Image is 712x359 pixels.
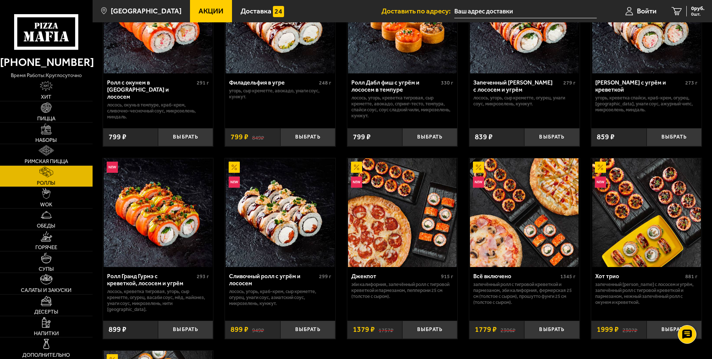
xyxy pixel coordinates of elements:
button: Выбрать [280,321,335,339]
span: 839 ₽ [475,133,493,141]
span: Войти [637,7,657,15]
p: лосось, угорь, Сыр креметте, огурец, унаги соус, микрозелень, кунжут. [473,95,576,107]
a: НовинкаРолл Гранд Гурмэ с креветкой, лососем и угрём [103,158,213,267]
span: Доставить по адресу: [381,7,454,15]
span: Пицца [37,116,55,121]
div: Ролл Гранд Гурмэ с креветкой, лососем и угрём [107,273,195,287]
button: Выбрать [158,321,213,339]
a: АкционныйНовинкаХот трио [591,158,702,267]
span: 0 шт. [691,12,705,16]
span: 0 руб. [691,6,705,11]
img: Новинка [107,162,118,173]
span: Акции [199,7,223,15]
div: Всё включено [473,273,558,280]
span: 1999 ₽ [597,326,619,333]
s: 2307 ₽ [622,326,637,333]
img: 15daf4d41897b9f0e9f617042186c801.svg [273,6,284,17]
img: Новинка [473,177,484,188]
span: 799 ₽ [353,133,371,141]
s: 1757 ₽ [378,326,393,333]
img: Новинка [595,177,606,188]
span: 915 г [441,273,453,280]
button: Выбрать [280,128,335,146]
span: [GEOGRAPHIC_DATA] [111,7,181,15]
a: АкционныйНовинкаДжекпот [347,158,458,267]
div: Сливочный ролл с угрём и лососем [229,273,317,287]
span: 799 ₽ [231,133,248,141]
img: Новинка [229,177,240,188]
span: Салаты и закуски [21,287,71,293]
button: Выбрать [647,128,702,146]
button: Выбрать [524,128,579,146]
img: Акционный [473,162,484,173]
span: Римская пицца [25,159,68,164]
span: Хит [41,94,51,99]
span: 899 ₽ [231,326,248,333]
span: 859 ₽ [597,133,615,141]
span: 1345 г [560,273,576,280]
button: Выбрать [402,321,457,339]
img: Хот трио [592,158,701,267]
a: АкционныйНовинкаВсё включено [469,158,580,267]
img: Сливочный ролл с угрём и лососем [226,158,334,267]
p: лосось, угорь, краб-крем, Сыр креметте, огурец, унаги соус, азиатский соус, микрозелень, кунжут. [229,289,331,306]
s: 849 ₽ [252,133,264,141]
p: Запечённый ролл с тигровой креветкой и пармезаном, Эби Калифорния, Фермерская 25 см (толстое с сы... [473,282,576,305]
img: Всё включено [470,158,579,267]
button: Выбрать [158,128,213,146]
span: Наборы [35,137,57,143]
img: Ролл Гранд Гурмэ с креветкой, лососем и угрём [104,158,212,267]
span: 1779 ₽ [475,326,497,333]
span: 248 г [319,80,331,86]
a: АкционныйНовинкаСливочный ролл с угрём и лососем [225,158,335,267]
span: Супы [39,266,54,271]
button: Выбрать [647,321,702,339]
div: Ролл Дабл фиш с угрём и лососем в темпуре [351,79,439,93]
span: Доставка [241,7,271,15]
div: [PERSON_NAME] с угрём и креветкой [595,79,683,93]
div: Хот трио [595,273,683,280]
div: Филадельфия в угре [229,79,317,86]
button: Выбрать [402,128,457,146]
p: угорь, креветка спайси, краб-крем, огурец, [GEOGRAPHIC_DATA], унаги соус, ажурный чипс, микрозеле... [595,95,697,113]
span: WOK [40,202,52,207]
img: Акционный [351,162,362,173]
p: лосось, окунь в темпуре, краб-крем, сливочно-чесночный соус, микрозелень, миндаль. [107,102,209,120]
span: Десерты [34,309,58,314]
p: лосось, креветка тигровая, угорь, Сыр креметте, огурец, васаби соус, мёд, майонез, унаги соус, ми... [107,289,209,312]
span: 279 г [563,80,576,86]
span: 899 ₽ [109,326,126,333]
span: 299 г [319,273,331,280]
span: Обеды [37,223,55,228]
p: Эби Калифорния, Запечённый ролл с тигровой креветкой и пармезаном, Пепперони 25 см (толстое с сыр... [351,282,454,299]
span: 1379 ₽ [353,326,375,333]
img: Джекпот [348,158,457,267]
span: 293 г [197,273,209,280]
span: Горячее [35,245,57,250]
div: Запеченный [PERSON_NAME] с лососем и угрём [473,79,561,93]
img: Акционный [595,162,606,173]
p: Запеченный [PERSON_NAME] с лососем и угрём, Запечённый ролл с тигровой креветкой и пармезаном, Не... [595,282,697,305]
span: 291 г [197,80,209,86]
span: 799 ₽ [109,133,126,141]
div: Джекпот [351,273,439,280]
span: Роллы [37,180,55,185]
span: 330 г [441,80,453,86]
span: 273 г [685,80,697,86]
p: угорь, Сыр креметте, авокадо, унаги соус, кунжут. [229,88,331,100]
s: 2306 ₽ [500,326,515,333]
div: Ролл с окунем в [GEOGRAPHIC_DATA] и лососем [107,79,195,100]
input: Ваш адрес доставки [454,4,597,18]
span: Напитки [34,331,59,336]
s: 949 ₽ [252,326,264,333]
p: лосось, угорь, креветка тигровая, Сыр креметте, авокадо, спринг-тесто, темпура, спайси соус, соус... [351,95,454,119]
img: Новинка [351,177,362,188]
img: Акционный [229,162,240,173]
button: Выбрать [524,321,579,339]
span: Дополнительно [22,352,70,358]
span: 881 г [685,273,697,280]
